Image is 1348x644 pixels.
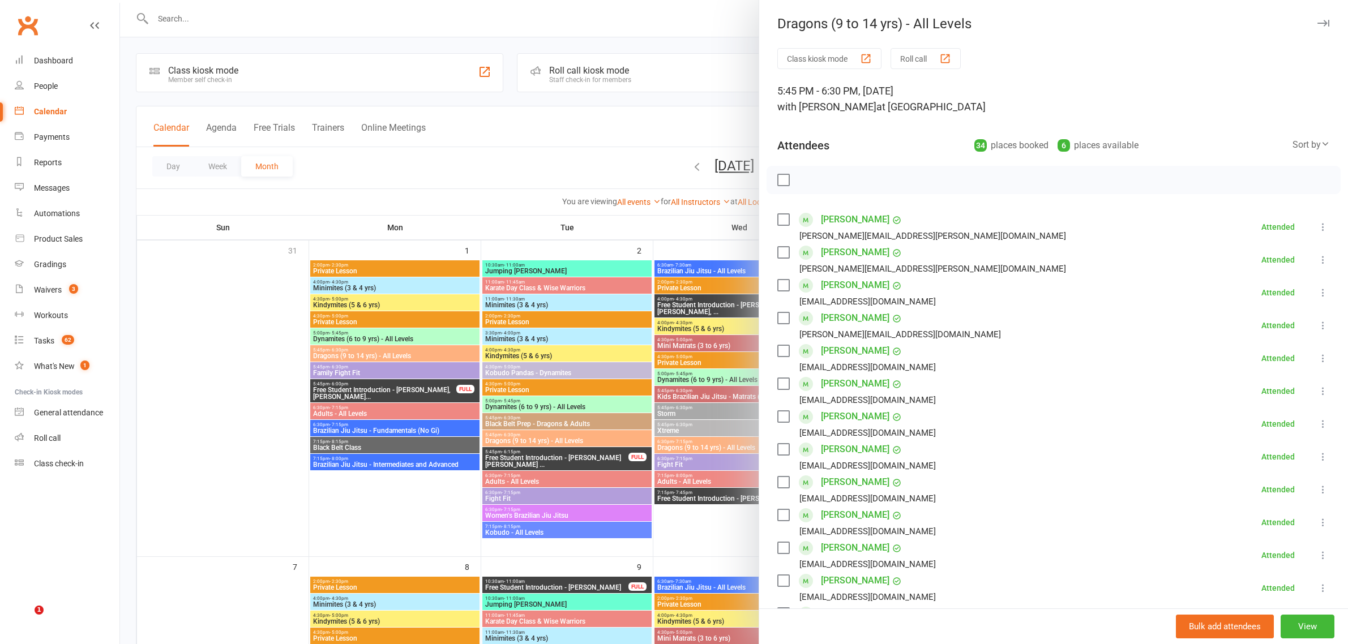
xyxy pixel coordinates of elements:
a: Messages [15,175,119,201]
div: Waivers [34,285,62,294]
div: Attended [1261,453,1295,461]
a: Calendar [15,99,119,124]
div: Tasks [34,336,54,345]
div: Attended [1261,551,1295,559]
a: [PERSON_NAME] [821,407,889,426]
div: People [34,81,58,91]
a: Reports [15,150,119,175]
div: Attended [1261,584,1295,592]
a: General attendance kiosk mode [15,400,119,426]
a: Payments [15,124,119,150]
div: [EMAIL_ADDRESS][DOMAIN_NAME] [799,491,936,506]
a: Waivers 3 [15,277,119,303]
div: Product Sales [34,234,83,243]
a: [PERSON_NAME] [821,572,889,590]
a: Class kiosk mode [15,451,119,476]
div: Attended [1261,289,1295,297]
span: at [GEOGRAPHIC_DATA] [876,101,986,113]
div: [PERSON_NAME][EMAIL_ADDRESS][DOMAIN_NAME] [799,327,1001,342]
button: Roll call [891,48,961,69]
div: [EMAIL_ADDRESS][DOMAIN_NAME] [799,294,936,309]
div: [EMAIL_ADDRESS][DOMAIN_NAME] [799,524,936,539]
div: Attended [1261,420,1295,428]
a: [PERSON_NAME] [821,506,889,524]
button: View [1281,615,1334,638]
div: [EMAIL_ADDRESS][DOMAIN_NAME] [799,393,936,407]
div: [EMAIL_ADDRESS][DOMAIN_NAME] [799,458,936,473]
a: [PERSON_NAME] [821,440,889,458]
iframe: Intercom live chat [11,606,38,633]
a: Workouts [15,303,119,328]
div: Workouts [34,311,68,320]
a: [PERSON_NAME] [821,604,889,622]
div: General attendance [34,408,103,417]
div: Dashboard [34,56,73,65]
a: Product Sales [15,226,119,252]
a: [PERSON_NAME] [821,309,889,327]
span: 62 [62,335,74,345]
div: Calendar [34,107,67,116]
div: Attendees [777,138,829,153]
div: Dragons (9 to 14 yrs) - All Levels [759,16,1348,32]
span: 1 [80,360,89,370]
div: Attended [1261,354,1295,362]
span: 1 [35,606,44,615]
div: Payments [34,132,70,141]
div: Automations [34,209,80,218]
div: Messages [34,183,70,192]
div: [PERSON_NAME][EMAIL_ADDRESS][PERSON_NAME][DOMAIN_NAME] [799,261,1066,276]
div: places booked [974,138,1049,153]
div: What's New [34,362,75,371]
div: Class check-in [34,459,84,468]
div: [EMAIL_ADDRESS][DOMAIN_NAME] [799,426,936,440]
div: 34 [974,139,987,152]
a: Dashboard [15,48,119,74]
a: Clubworx [14,11,42,40]
a: [PERSON_NAME] [821,539,889,557]
div: Sort by [1293,138,1330,152]
div: Attended [1261,387,1295,395]
div: Attended [1261,223,1295,231]
div: [PERSON_NAME][EMAIL_ADDRESS][PERSON_NAME][DOMAIN_NAME] [799,229,1066,243]
div: places available [1058,138,1139,153]
a: [PERSON_NAME] [821,473,889,491]
a: [PERSON_NAME] [821,276,889,294]
div: Roll call [34,433,61,443]
div: 5:45 PM - 6:30 PM, [DATE] [777,83,1330,115]
a: What's New1 [15,354,119,379]
a: Gradings [15,252,119,277]
a: Tasks 62 [15,328,119,354]
div: [EMAIL_ADDRESS][DOMAIN_NAME] [799,557,936,572]
div: Attended [1261,486,1295,493]
div: 6 [1058,139,1070,152]
span: 3 [69,284,78,294]
a: [PERSON_NAME] [821,375,889,393]
a: [PERSON_NAME] [821,342,889,360]
a: People [15,74,119,99]
a: [PERSON_NAME] [821,243,889,261]
div: Attended [1261,256,1295,264]
a: Roll call [15,426,119,451]
button: Bulk add attendees [1176,615,1274,638]
div: Reports [34,158,62,167]
div: Attended [1261,518,1295,526]
a: [PERSON_NAME] [821,211,889,229]
a: Automations [15,201,119,226]
div: Gradings [34,260,66,269]
div: [EMAIL_ADDRESS][DOMAIN_NAME] [799,360,936,375]
button: Class kiosk mode [777,48,881,69]
div: [EMAIL_ADDRESS][DOMAIN_NAME] [799,590,936,604]
span: with [PERSON_NAME] [777,101,876,113]
div: Attended [1261,321,1295,329]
